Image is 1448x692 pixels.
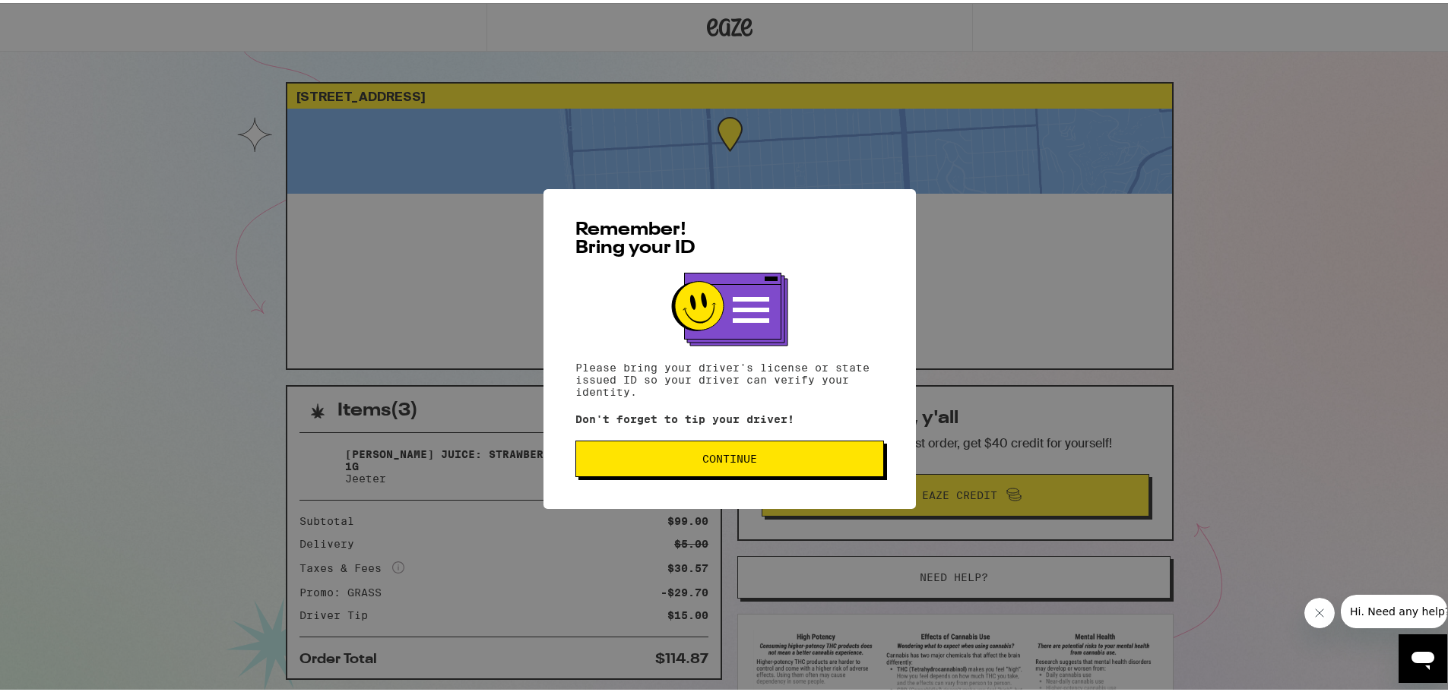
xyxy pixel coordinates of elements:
[575,438,884,474] button: Continue
[9,11,109,23] span: Hi. Need any help?
[575,359,884,395] p: Please bring your driver's license or state issued ID so your driver can verify your identity.
[575,410,884,422] p: Don't forget to tip your driver!
[702,450,757,461] span: Continue
[1399,631,1447,680] iframe: Button to launch messaging window
[1341,592,1447,625] iframe: Message from company
[1304,595,1335,625] iframe: Close message
[575,218,695,254] span: Remember! Bring your ID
